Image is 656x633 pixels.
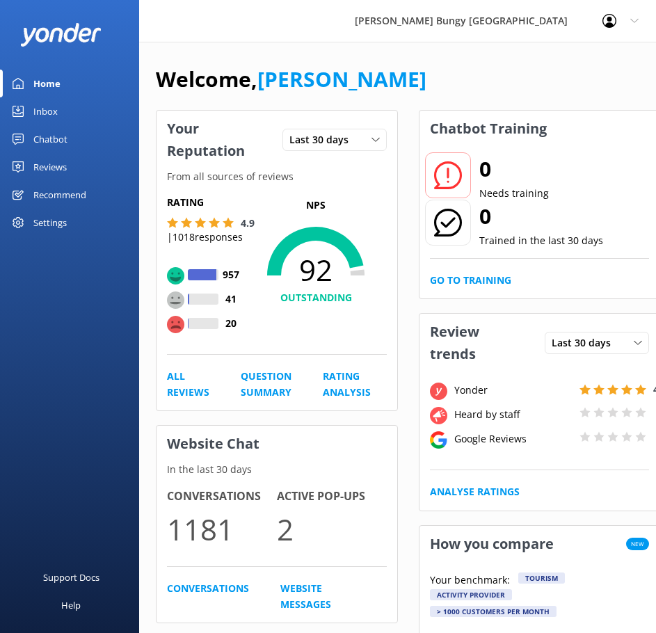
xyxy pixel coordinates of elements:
h3: Review trends [419,314,535,372]
a: Analyse Ratings [430,484,520,499]
div: Recommend [33,181,86,209]
div: > 1000 customers per month [430,606,557,617]
h1: Welcome, [156,63,426,96]
a: [PERSON_NAME] [257,65,426,93]
img: yonder-white-logo.png [21,23,101,46]
div: Settings [33,209,67,237]
a: Question Summary [241,369,291,400]
span: 4.9 [241,216,255,230]
p: 1181 [167,506,277,552]
div: Inbox [33,97,58,125]
p: Trained in the last 30 days [479,233,603,248]
h2: 0 [479,152,549,186]
div: Chatbot [33,125,67,153]
p: Your benchmark: [430,572,510,589]
p: NPS [243,198,389,213]
h4: Active Pop-ups [277,488,387,506]
p: 2 [277,506,387,552]
h3: Your Reputation [157,111,272,169]
a: Conversations [167,581,249,612]
span: Last 30 days [552,335,619,351]
div: Activity Provider [430,589,512,600]
h3: How you compare [419,526,564,562]
h4: 41 [218,291,243,307]
a: Rating Analysis [323,369,371,400]
h5: Rating [167,195,243,210]
p: | 1018 responses [167,230,243,245]
h4: OUTSTANDING [243,290,389,305]
a: Go to Training [430,273,511,288]
div: Help [61,591,81,619]
div: Home [33,70,61,97]
a: All Reviews [167,369,209,400]
div: Tourism [518,572,565,584]
div: Yonder [451,383,576,398]
h3: Chatbot Training [419,111,557,147]
p: From all sources of reviews [157,169,397,184]
h3: Website Chat [157,426,397,462]
span: Last 30 days [289,132,357,147]
p: In the last 30 days [157,462,397,477]
span: New [626,538,649,550]
span: 92 [243,253,389,287]
a: Website Messages [280,581,355,612]
div: Reviews [33,153,67,181]
h2: 0 [479,200,603,233]
h4: 957 [218,267,243,282]
div: Heard by staff [451,407,576,422]
h4: 20 [218,316,243,331]
p: Needs training [479,186,549,201]
div: Google Reviews [451,431,576,447]
div: Support Docs [43,563,99,591]
h4: Conversations [167,488,277,506]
